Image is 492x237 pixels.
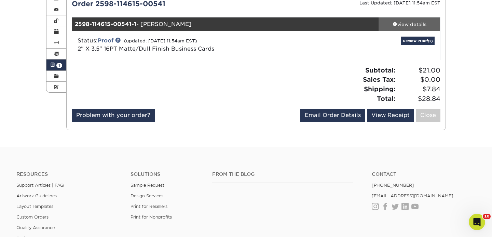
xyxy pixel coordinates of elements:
iframe: Intercom live chat [469,214,485,230]
span: $28.84 [398,94,440,104]
a: [EMAIL_ADDRESS][DOMAIN_NAME] [372,193,453,198]
span: $7.84 [398,84,440,94]
h4: Resources [16,171,120,177]
a: Print for Nonprofits [131,214,172,220]
a: Sample Request [131,183,164,188]
a: Print for Resellers [131,204,167,209]
small: Last Updated: [DATE] 11:54am EST [359,0,440,5]
a: Proof [98,37,113,44]
small: (updated: [DATE] 11:54am EST) [124,38,197,43]
strong: 2598-114615-00541-1 [75,21,136,27]
a: 2" X 3.5" 16PT Matte/Dull Finish Business Cards [78,45,214,52]
a: View Receipt [367,109,414,122]
a: Contact [372,171,476,177]
div: Status: [72,37,317,53]
a: Review Proof(s) [401,37,435,45]
a: Support Articles | FAQ [16,183,64,188]
span: $0.00 [398,75,440,84]
a: [PHONE_NUMBER] [372,183,414,188]
strong: Subtotal: [365,66,396,74]
a: Layout Templates [16,204,53,209]
div: - [PERSON_NAME] [72,17,379,31]
a: Problem with your order? [72,109,155,122]
a: 1 [46,60,66,70]
a: Close [416,109,440,122]
span: 10 [483,214,491,219]
div: view details [379,21,440,28]
span: $21.00 [398,66,440,75]
h4: Solutions [131,171,202,177]
a: Email Order Details [300,109,365,122]
a: Design Services [131,193,163,198]
a: view details [379,17,440,31]
strong: Total: [377,95,396,102]
strong: Sales Tax: [363,76,396,83]
a: Artwork Guidelines [16,193,57,198]
h4: From the Blog [212,171,354,177]
span: 1 [56,63,62,68]
strong: Shipping: [364,85,396,93]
